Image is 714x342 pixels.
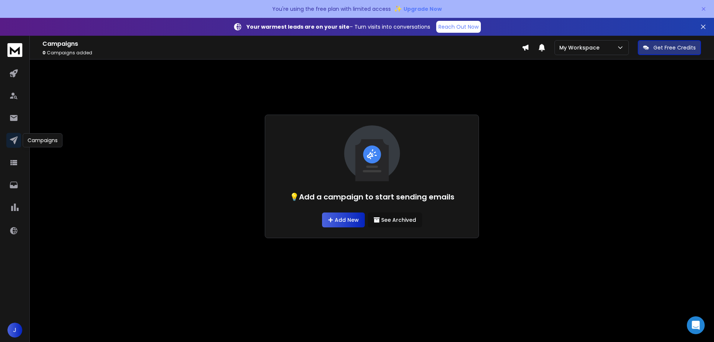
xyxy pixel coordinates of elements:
[394,1,442,16] button: ✨Upgrade Now
[42,39,522,48] h1: Campaigns
[368,212,422,227] button: See Archived
[653,44,696,51] p: Get Free Credits
[436,21,481,33] a: Reach Out Now
[687,316,705,334] div: Open Intercom Messenger
[7,323,22,338] button: J
[247,23,350,31] strong: Your warmest leads are on your site
[559,44,602,51] p: My Workspace
[403,5,442,13] span: Upgrade Now
[438,23,479,31] p: Reach Out Now
[290,192,454,202] h1: 💡Add a campaign to start sending emails
[42,50,522,56] p: Campaigns added
[23,133,62,147] div: Campaigns
[394,4,402,14] span: ✨
[638,40,701,55] button: Get Free Credits
[322,212,365,227] a: Add New
[272,5,391,13] p: You're using the free plan with limited access
[42,49,46,56] span: 0
[247,23,430,31] p: – Turn visits into conversations
[7,43,22,57] img: logo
